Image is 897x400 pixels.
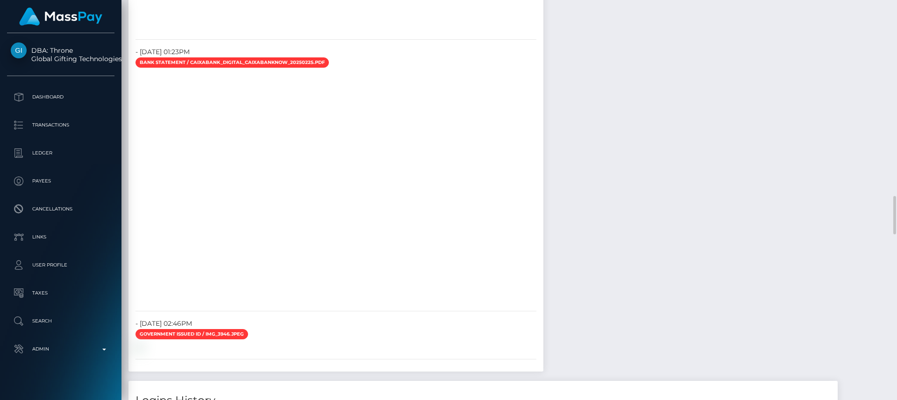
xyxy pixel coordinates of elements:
[11,42,27,58] img: Global Gifting Technologies Inc
[135,70,276,303] iframe: PDF Embed API
[11,286,111,300] p: Taxes
[11,202,111,216] p: Cancellations
[11,342,111,356] p: Admin
[135,57,329,68] span: Bank Statement / CaixaBank_digital_CaixaBankNow_20250225.pdf
[19,7,102,26] img: MassPay Logo
[7,253,114,277] a: User Profile
[11,118,111,132] p: Transactions
[7,281,114,305] a: Taxes
[11,258,111,272] p: User Profile
[128,319,543,329] div: - [DATE] 02:46PM
[7,85,114,109] a: Dashboard
[7,113,114,137] a: Transactions
[7,197,114,221] a: Cancellations
[11,230,111,244] p: Links
[11,314,111,328] p: Search
[7,309,114,333] a: Search
[11,90,111,104] p: Dashboard
[7,46,114,63] span: DBA: Throne Global Gifting Technologies Inc
[7,225,114,249] a: Links
[7,169,114,193] a: Payees
[7,141,114,165] a: Ledger
[11,146,111,160] p: Ledger
[7,337,114,361] a: Admin
[135,343,143,351] img: 756c39db-fd78-4cef-a699-67e0614c9296
[135,329,248,339] span: Government issued ID / IMG_3946.jpeg
[11,174,111,188] p: Payees
[128,47,543,57] div: - [DATE] 01:23PM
